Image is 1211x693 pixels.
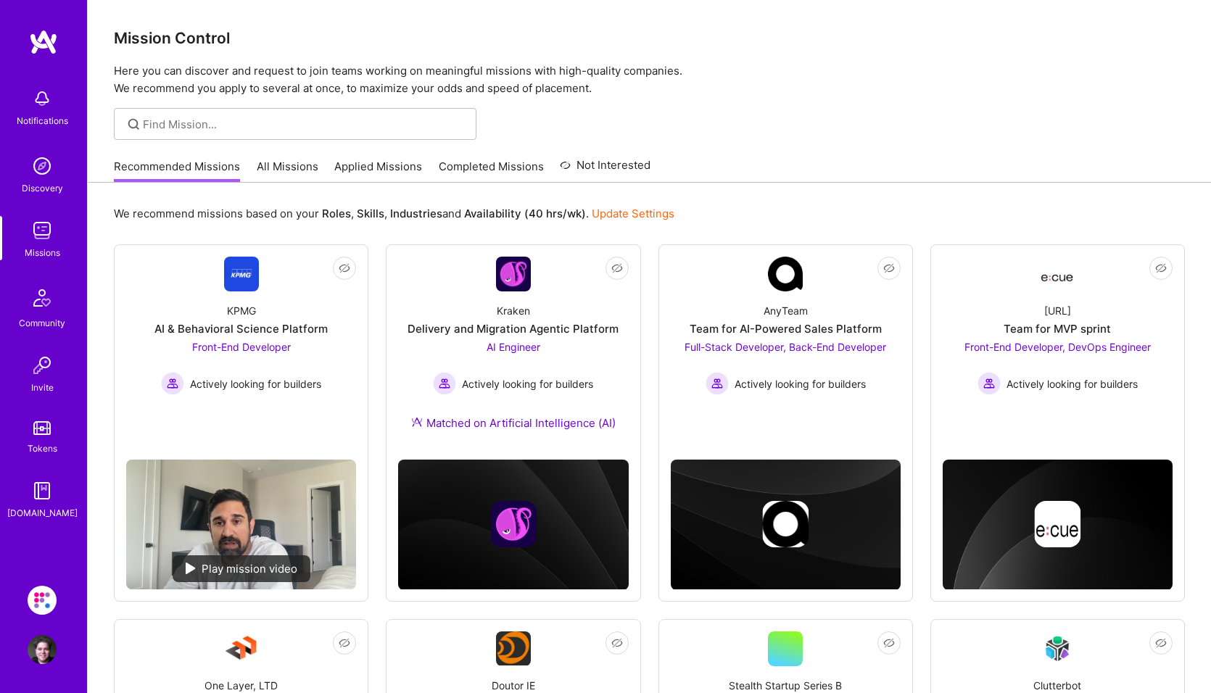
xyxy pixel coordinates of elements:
span: Actively looking for builders [462,376,593,391]
img: Actively looking for builders [433,372,456,395]
i: icon EyeClosed [883,637,895,649]
div: [DOMAIN_NAME] [7,505,78,520]
div: KPMG [227,303,256,318]
div: Matched on Artificial Intelligence (AI) [411,415,616,431]
div: Delivery and Migration Agentic Platform [408,321,619,336]
input: Find Mission... [143,117,466,132]
a: Applied Missions [334,159,422,183]
img: Company Logo [1040,631,1075,665]
a: Company LogoAnyTeamTeam for AI-Powered Sales PlatformFull-Stack Developer, Back-End Developer Act... [671,257,901,417]
i: icon EyeClosed [339,637,350,649]
img: teamwork [28,216,57,245]
img: Actively looking for builders [978,372,1001,395]
span: Full-Stack Developer, Back-End Developer [685,341,886,353]
a: Company LogoKPMGAI & Behavioral Science PlatformFront-End Developer Actively looking for builders... [126,257,356,448]
img: No Mission [126,460,356,589]
img: cover [398,460,628,589]
span: AI Engineer [487,341,540,353]
img: Company Logo [224,257,259,291]
img: Actively looking for builders [161,372,184,395]
img: cover [943,460,1173,590]
div: Team for AI-Powered Sales Platform [690,321,882,336]
p: Here you can discover and request to join teams working on meaningful missions with high-quality ... [114,62,1185,97]
img: cover [671,460,901,589]
img: Company logo [490,501,537,547]
i: icon EyeClosed [339,262,350,274]
a: Company LogoKrakenDelivery and Migration Agentic PlatformAI Engineer Actively looking for builder... [398,257,628,448]
a: Recommended Missions [114,159,240,183]
span: Front-End Developer, DevOps Engineer [964,341,1151,353]
img: Company Logo [1040,261,1075,287]
b: Skills [357,207,384,220]
img: bell [28,84,57,113]
p: We recommend missions based on your , , and . [114,206,674,221]
img: User Avatar [28,635,57,664]
img: Ateam Purple Icon [411,416,423,428]
a: Update Settings [592,207,674,220]
a: All Missions [257,159,318,183]
b: Roles [322,207,351,220]
span: Front-End Developer [192,341,291,353]
img: discovery [28,152,57,180]
div: Team for MVP sprint [1004,321,1111,336]
div: Discovery [22,180,63,196]
img: Company logo [1034,501,1080,547]
i: icon EyeClosed [883,262,895,274]
i: icon SearchGrey [125,116,142,133]
a: Not Interested [560,157,650,183]
h3: Mission Control [114,29,1185,47]
span: Actively looking for builders [1007,376,1138,391]
div: Clutterbot [1033,678,1081,693]
img: Company logo [762,501,809,547]
img: Evinced: Learning portal and AI content generation [28,586,57,615]
div: Stealth Startup Series B [729,678,842,693]
div: Doutor IE [492,678,535,693]
img: Community [25,281,59,315]
div: AnyTeam [764,303,808,318]
div: Missions [25,245,60,260]
i: icon EyeClosed [1155,262,1167,274]
div: Play mission video [173,555,310,582]
img: Company Logo [496,631,531,665]
div: [URL] [1044,303,1071,318]
img: logo [29,29,58,55]
div: Notifications [17,113,68,128]
a: User Avatar [24,635,60,664]
a: Company Logo[URL]Team for MVP sprintFront-End Developer, DevOps Engineer Actively looking for bui... [943,257,1173,417]
span: Actively looking for builders [190,376,321,391]
b: Industries [390,207,442,220]
div: One Layer, LTD [204,678,278,693]
a: Completed Missions [439,159,544,183]
i: icon EyeClosed [611,637,623,649]
img: play [186,563,196,574]
img: Actively looking for builders [706,372,729,395]
img: Company Logo [496,257,531,291]
b: Availability (40 hrs/wk) [464,207,586,220]
div: AI & Behavioral Science Platform [154,321,328,336]
div: Invite [31,380,54,395]
span: Actively looking for builders [735,376,866,391]
img: Invite [28,351,57,380]
i: icon EyeClosed [611,262,623,274]
img: guide book [28,476,57,505]
i: icon EyeClosed [1155,637,1167,649]
a: Evinced: Learning portal and AI content generation [24,586,60,615]
img: Company Logo [768,257,803,291]
img: tokens [33,421,51,435]
div: Tokens [28,441,57,456]
div: Kraken [497,303,530,318]
div: Community [19,315,65,331]
img: Company Logo [224,631,259,666]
